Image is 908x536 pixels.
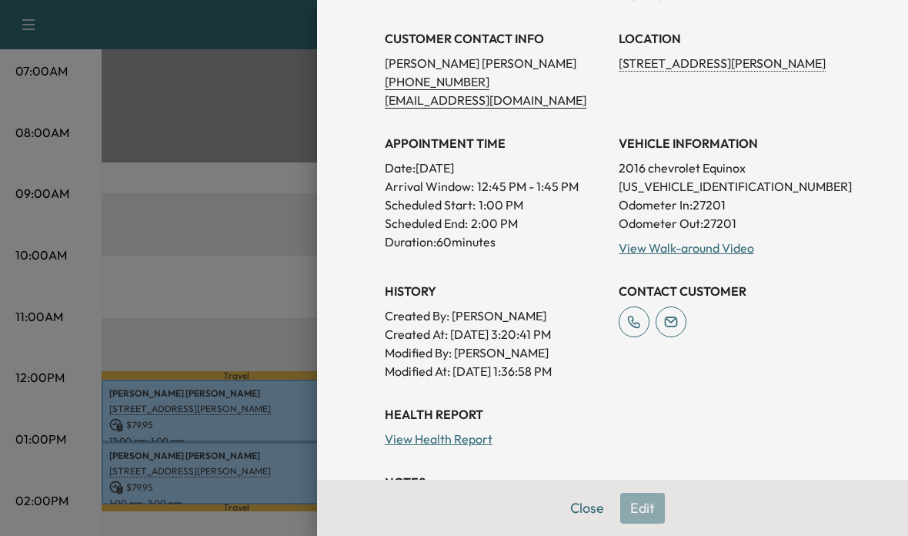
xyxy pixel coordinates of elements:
h3: CUSTOMER CONTACT INFO [385,29,606,48]
p: Arrival Window: [385,177,606,196]
span: 12:45 PM - 1:45 PM [477,177,579,196]
h3: Health Report [385,405,840,424]
p: 2:00 PM [471,214,518,233]
a: View Walk-around Video [619,240,754,256]
h3: VEHICLE INFORMATION [619,134,840,152]
p: [PERSON_NAME] [PERSON_NAME] [385,54,606,72]
p: Scheduled Start: [385,196,476,214]
p: Date: [DATE] [385,159,606,177]
p: Modified At : [DATE] 1:36:58 PM [385,362,606,380]
p: 1:00 PM [479,196,523,214]
p: Created At : [DATE] 3:20:41 PM [385,325,606,343]
p: Created By : [PERSON_NAME] [385,307,606,325]
p: 2016 chevrolet Equinox [619,159,840,177]
button: Close [560,493,614,524]
p: Odometer Out: 27201 [619,214,840,233]
p: Modified By : [PERSON_NAME] [385,343,606,362]
p: [US_VEHICLE_IDENTIFICATION_NUMBER] [619,177,840,196]
h3: NOTES [385,473,840,491]
p: Odometer In: 27201 [619,196,840,214]
h3: LOCATION [619,29,840,48]
p: Scheduled End: [385,214,468,233]
h3: History [385,282,606,300]
h3: CONTACT CUSTOMER [619,282,840,300]
h3: APPOINTMENT TIME [385,134,606,152]
a: View Health Report [385,431,492,447]
p: Duration: 60 minutes [385,233,606,251]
